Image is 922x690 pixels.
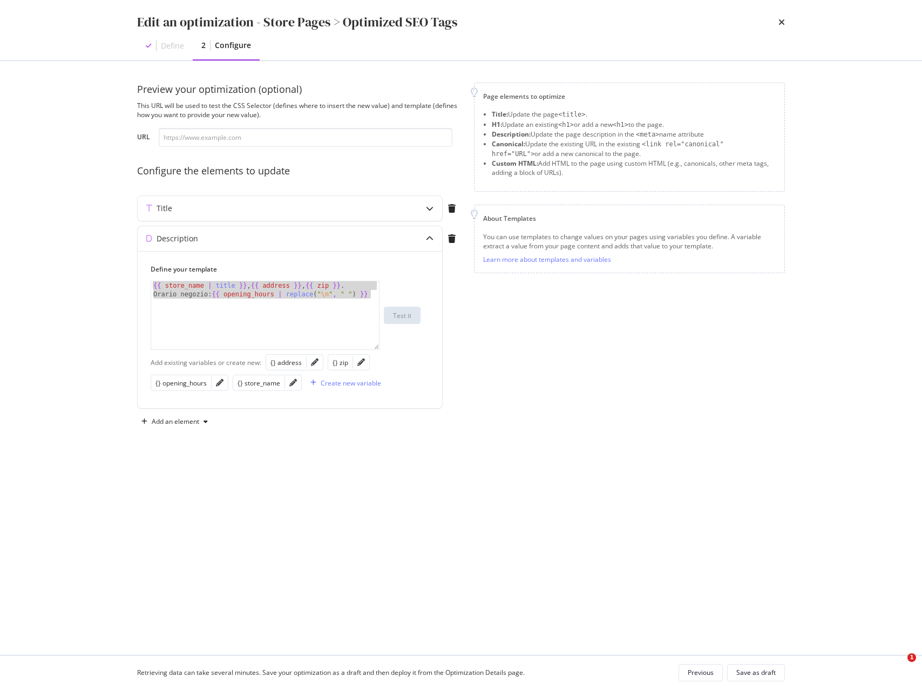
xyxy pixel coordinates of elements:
[558,121,574,128] span: <h1>
[492,130,776,139] li: Update the page description in the name attribute
[492,159,776,177] li: Add HTML to the page using custom HTML (e.g., canonicals, other meta tags, adding a block of URLs).
[393,311,411,320] div: Test it
[201,40,206,51] div: 2
[321,378,381,388] div: Create new variable
[492,139,776,159] li: Update the existing URL in the existing or add a new canonical to the page.
[778,13,785,31] div: times
[483,92,776,101] div: Page elements to optimize
[727,664,785,681] button: Save as draft
[289,379,297,387] div: pencil
[159,128,452,147] input: https://www.example.com
[679,664,723,681] button: Previous
[238,376,280,389] button: {} store_name
[137,101,461,119] div: This URL will be used to test the CSS Selector (defines where to insert the new value) and templa...
[636,131,659,138] span: <meta>
[270,358,302,367] div: {} address
[492,110,508,119] strong: Title:
[907,653,916,662] span: 1
[492,159,538,168] strong: Custom HTML:
[492,120,502,129] strong: H1:
[492,110,776,119] li: Update the page .
[137,668,525,677] div: Retrieving data can take several minutes. Save your optimization as a draft and then deploy it fr...
[151,265,421,274] label: Define your template
[492,130,531,139] strong: Description:
[238,378,280,388] div: {} store_name
[137,413,212,430] button: Add an element
[333,356,348,369] button: {} zip
[492,139,525,148] strong: Canonical:
[215,40,251,51] div: Configure
[492,140,724,158] span: <link rel="canonical" href="URL">
[137,13,457,31] div: Edit an optimization - Store Pages > Optimized SEO Tags
[152,418,199,425] div: Add an element
[155,376,207,389] button: {} opening_hours
[736,668,776,677] div: Save as draft
[311,358,318,366] div: pencil
[688,668,714,677] div: Previous
[885,653,911,679] iframe: Intercom live chat
[157,233,198,244] div: Description
[613,121,628,128] span: <h1>
[216,379,223,387] div: pencil
[157,203,172,214] div: Title
[151,358,261,367] div: Add existing variables or create new:
[333,358,348,367] div: {} zip
[137,132,150,144] label: URL
[357,358,365,366] div: pencil
[161,40,184,51] div: Define
[137,164,461,178] div: Configure the elements to update
[384,307,421,324] button: Test it
[306,374,381,391] button: Create new variable
[270,356,302,369] button: {} address
[492,120,776,130] li: Update an existing or add a new to the page.
[483,255,611,264] a: Learn more about templates and variables
[483,232,776,251] div: You can use templates to change values on your pages using variables you define. A variable extra...
[483,214,776,223] div: About Templates
[558,111,586,118] span: <title>
[155,378,207,388] div: {} opening_hours
[137,83,461,97] div: Preview your optimization (optional)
